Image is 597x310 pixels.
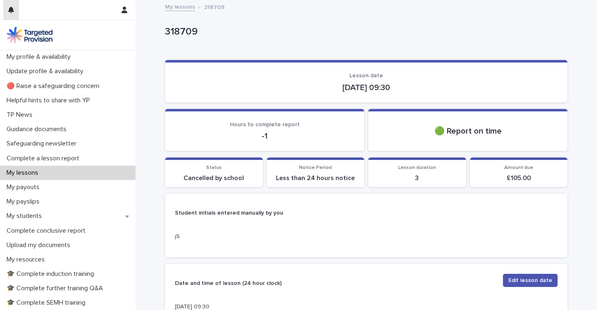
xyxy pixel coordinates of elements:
p: My students [3,212,48,220]
p: £ 105.00 [475,174,563,182]
p: Upload my documents [3,241,77,249]
span: Status [206,165,222,170]
p: 🎓 Complete further training Q&A [3,285,110,292]
span: Edit lesson date [508,276,552,285]
p: Complete a lesson report [3,155,86,162]
p: My lessons [3,169,45,177]
span: Lesson duration [398,165,436,170]
p: TP News [3,111,39,119]
button: Edit lesson date [503,274,558,287]
p: Guidance documents [3,125,73,133]
p: 🎓 Complete induction training [3,270,101,278]
span: Amount due [504,165,533,170]
p: -1 [175,131,354,141]
p: 🎓 Complete SEMH training [3,299,92,307]
p: 318709 [165,26,564,38]
p: [DATE] 09:30 [175,83,558,93]
span: Hours to complete report [230,122,300,127]
p: My payouts [3,183,46,191]
p: jS [175,232,296,241]
p: Safeguarding newsletter [3,140,83,148]
span: Lesson date [349,73,383,79]
p: 🔴 Raise a safeguarding concern [3,82,106,90]
strong: Student initials entered manually by you [175,210,283,216]
p: 🟢 Report on time [378,126,558,136]
p: Less than 24 hours notice [272,174,360,182]
p: Complete conclusive report [3,227,92,235]
p: My profile & availability [3,53,77,61]
span: Notice Period [299,165,332,170]
p: Helpful hints to share with YP [3,97,96,104]
p: 318709 [204,2,225,11]
strong: Date and time of lesson (24 hour clock) [175,280,282,286]
p: 3 [373,174,461,182]
a: My lessons [165,2,195,11]
p: My resources [3,256,51,264]
p: Cancelled by school [170,174,258,182]
p: Update profile & availability [3,67,90,75]
img: M5nRWzHhSzIhMunXDL62 [7,27,53,43]
p: My payslips [3,198,46,206]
